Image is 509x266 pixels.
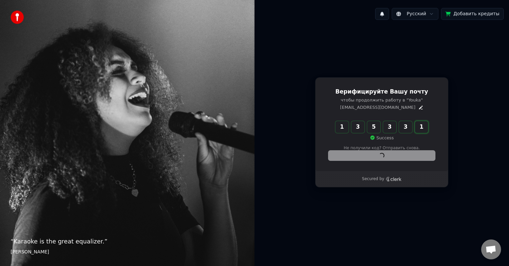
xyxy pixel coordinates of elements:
[441,8,504,20] button: Добавить кредиты
[335,121,441,133] input: Enter verification code
[362,176,384,182] p: Secured by
[418,105,424,110] button: Edit
[386,177,402,181] a: Clerk logo
[11,249,244,255] footer: [PERSON_NAME]
[328,97,435,103] p: чтобы продолжить работу в "Youka"
[370,135,394,141] p: Success
[11,11,24,24] img: youka
[481,239,501,259] a: Открытый чат
[340,104,415,110] p: [EMAIL_ADDRESS][DOMAIN_NAME]
[328,88,435,96] h1: Верифицируйте Вашу почту
[11,237,244,246] p: “ Karaoke is the great equalizer. ”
